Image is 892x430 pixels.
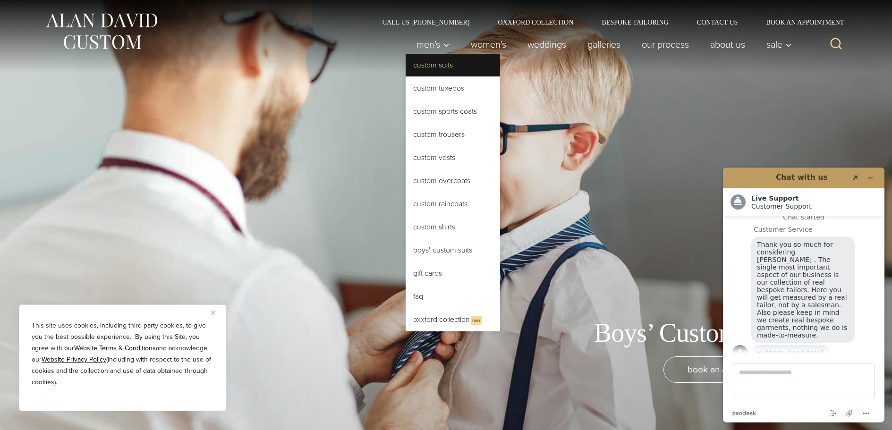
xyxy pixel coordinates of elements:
a: Oxxford Collection [484,19,587,25]
a: Website Privacy Policy [42,354,106,364]
span: Chat [21,7,40,15]
a: About Us [699,35,756,54]
a: weddings [517,35,577,54]
a: Gift Cards [406,262,500,285]
a: Book an Appointment [752,19,847,25]
a: Galleries [577,35,631,54]
p: This site uses cookies, including third party cookies, to give you the best possible experience. ... [32,320,214,388]
a: Custom Vests [406,146,500,169]
a: Women’s [460,35,517,54]
nav: Primary Navigation [406,35,797,54]
a: Website Terms & Conditions [74,343,156,353]
a: Custom Sports Coats [406,100,500,123]
span: book an appointment [688,363,772,376]
nav: Secondary Navigation [368,19,848,25]
a: Custom Trousers [406,123,500,146]
img: Alan David Custom [45,10,158,52]
button: Close [211,307,222,318]
a: Custom Raincoats [406,193,500,215]
a: Custom Suits [406,54,500,76]
button: Sale sub menu toggle [756,35,797,54]
a: Custom Shirts [406,216,500,238]
button: Child menu of Men’s [406,35,460,54]
a: Oxxford CollectionNew [406,308,500,331]
a: Custom Tuxedos [406,77,500,100]
span: New [471,316,482,325]
iframe: Find more information here [715,160,892,430]
a: Our Process [631,35,699,54]
a: Contact Us [683,19,752,25]
a: Call Us [PHONE_NUMBER] [368,19,484,25]
a: Bespoke Tailoring [587,19,682,25]
button: View Search Form [825,33,848,56]
h1: Boys’ Custom Suits [594,317,796,349]
a: Boys’ Custom Suits [406,239,500,261]
a: FAQ [406,285,500,308]
a: book an appointment [663,356,796,383]
a: Custom Overcoats [406,169,500,192]
img: Close [211,311,215,315]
